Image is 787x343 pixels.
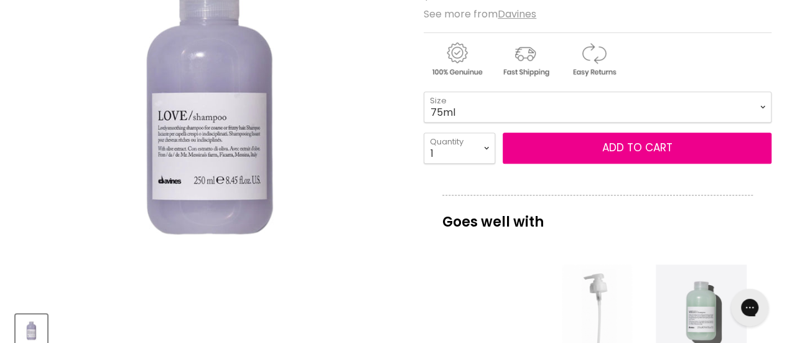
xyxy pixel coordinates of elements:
button: Add to cart [503,133,771,164]
img: genuine.gif [424,40,490,78]
span: See more from [424,7,536,21]
a: Davines [498,7,536,21]
img: shipping.gif [492,40,558,78]
select: Quantity [424,133,495,164]
img: returns.gif [561,40,626,78]
span: Add to cart [602,140,673,155]
iframe: Gorgias live chat messenger [725,284,775,331]
p: Goes well with [442,195,753,236]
